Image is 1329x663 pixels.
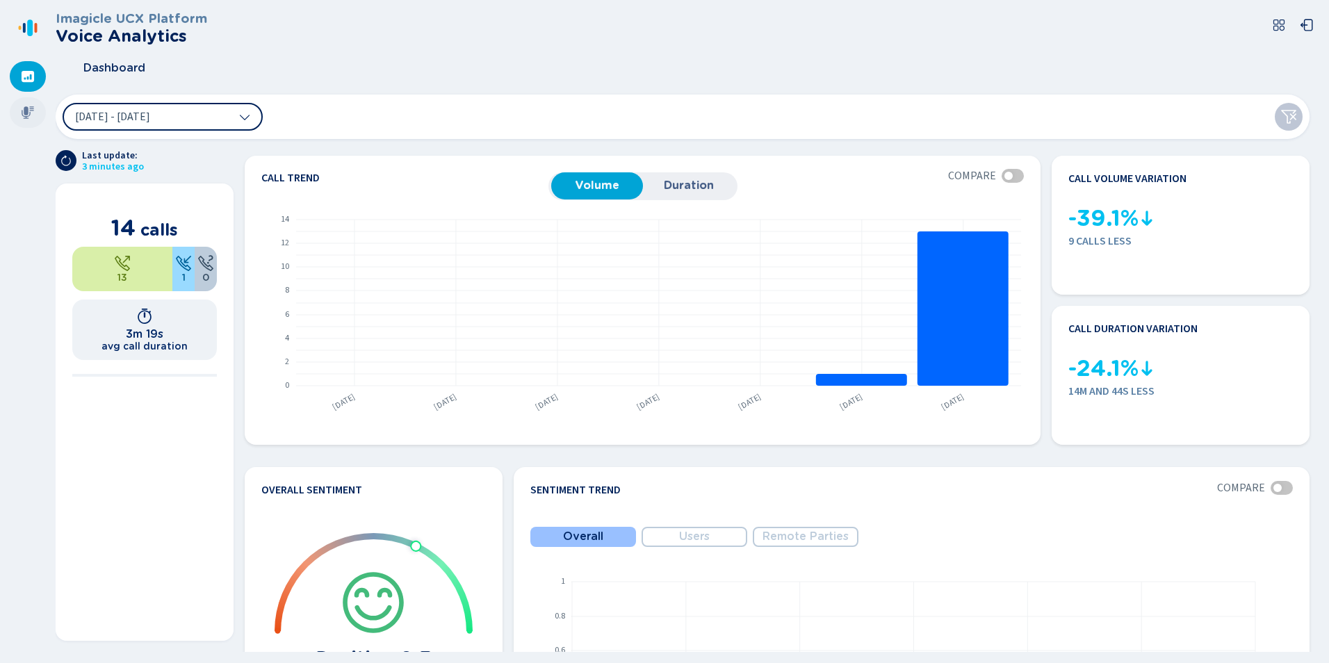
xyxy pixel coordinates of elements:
[21,69,35,83] svg: dashboard-filled
[838,391,865,413] text: [DATE]
[172,247,195,291] div: 7.14%
[285,309,289,320] text: 6
[563,530,603,543] span: Overall
[10,97,46,128] div: Recordings
[1275,103,1303,131] button: Clear filters
[72,247,172,291] div: 92.86%
[56,11,207,26] h3: Imagicle UCX Platform
[530,484,621,496] h4: Sentiment Trend
[281,261,289,272] text: 10
[1217,482,1265,494] span: Compare
[56,26,207,46] h2: Voice Analytics
[285,356,289,368] text: 2
[117,272,127,283] span: 13
[136,308,153,325] svg: timer
[111,214,136,241] span: 14
[239,111,250,122] svg: chevron-down
[558,179,636,192] span: Volume
[1068,172,1187,185] h4: Call volume variation
[1068,235,1293,247] span: 9 calls less
[1280,108,1297,125] svg: funnel-disabled
[643,172,735,199] button: Duration
[1300,18,1314,32] svg: box-arrow-left
[679,530,710,543] span: Users
[1139,210,1155,227] svg: kpi-down
[285,332,289,344] text: 4
[101,341,188,352] h2: avg call duration
[60,155,72,166] svg: arrow-clockwise
[1139,360,1155,377] svg: kpi-down
[330,391,357,413] text: [DATE]
[948,170,996,182] span: Compare
[195,247,217,291] div: 0%
[736,391,763,413] text: [DATE]
[126,327,163,341] h1: 3m 19s
[1068,356,1139,382] span: -24.1%
[10,61,46,92] div: Dashboard
[1068,385,1293,398] span: 14m and 44s less
[285,284,289,296] text: 8
[75,111,150,122] span: [DATE] - [DATE]
[281,213,289,225] text: 14
[114,255,131,272] svg: telephone-outbound
[551,172,643,199] button: Volume
[175,255,192,272] svg: telephone-inbound
[261,172,548,183] h4: Call trend
[140,220,178,240] span: calls
[83,62,145,74] span: Dashboard
[642,527,747,547] button: Users
[182,272,186,283] span: 1
[533,391,560,413] text: [DATE]
[555,610,565,622] text: 0.8
[82,161,144,172] span: 3 minutes ago
[63,103,263,131] button: [DATE] - [DATE]
[561,575,565,587] text: 1
[650,179,728,192] span: Duration
[530,527,636,547] button: Overall
[939,391,966,413] text: [DATE]
[555,644,565,656] text: 0.6
[763,530,849,543] span: Remote Parties
[21,106,35,120] svg: mic-fill
[82,150,144,161] span: Last update:
[281,237,289,249] text: 12
[202,272,209,283] span: 0
[285,379,289,391] text: 0
[1068,206,1139,231] span: -39.1%
[753,527,858,547] button: Remote Parties
[340,569,407,636] svg: icon-emoji-smile
[432,391,459,413] text: [DATE]
[635,391,662,413] text: [DATE]
[1068,322,1198,335] h4: Call duration variation
[261,484,362,496] h4: Overall Sentiment
[197,255,214,272] svg: unknown-call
